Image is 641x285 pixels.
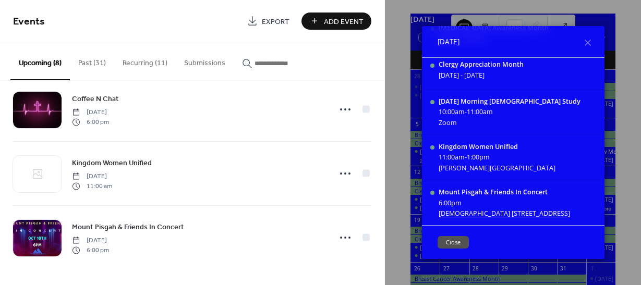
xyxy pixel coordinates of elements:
[72,157,152,169] a: Kingdom Women Unified
[72,94,119,105] span: Coffee N Chat
[10,42,70,80] button: Upcoming (8)
[439,164,555,172] div: [PERSON_NAME][GEOGRAPHIC_DATA]
[70,42,114,79] button: Past (31)
[72,117,109,127] span: 6:00 pm
[324,16,364,27] span: Add Event
[439,188,570,196] div: Mount Pisgah & Friends In Concert
[13,11,45,32] span: Events
[467,153,490,162] span: 1:00pm
[467,107,493,116] span: 11:00am
[72,172,112,181] span: [DATE]
[72,245,109,255] span: 6:00 pm
[465,153,467,162] span: -
[439,118,580,127] div: Zoom
[72,222,184,233] span: Mount Pisgah & Friends In Concert
[439,142,555,151] div: Kingdom Women Unified
[72,108,109,117] span: [DATE]
[262,16,289,27] span: Export
[176,42,234,79] button: Submissions
[72,158,152,169] span: Kingdom Women Unified
[438,236,469,249] button: Close
[72,221,184,233] a: Mount Pisgah & Friends In Concert
[439,199,570,207] div: 6:00pm
[439,209,570,218] a: [DEMOGRAPHIC_DATA] [STREET_ADDRESS]
[239,13,297,30] a: Export
[439,71,524,80] div: [DATE] - [DATE]
[439,107,465,116] span: 10:00am
[439,60,524,69] div: Clergy Appreciation Month
[439,97,580,106] div: [DATE] Morning [DEMOGRAPHIC_DATA] Study
[72,236,109,245] span: [DATE]
[72,93,119,105] a: Coffee N Chat
[438,36,459,47] span: [DATE]
[301,13,371,30] button: Add Event
[72,181,112,191] span: 11:00 am
[465,107,467,116] span: -
[114,42,176,79] button: Recurring (11)
[439,153,465,162] span: 11:00am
